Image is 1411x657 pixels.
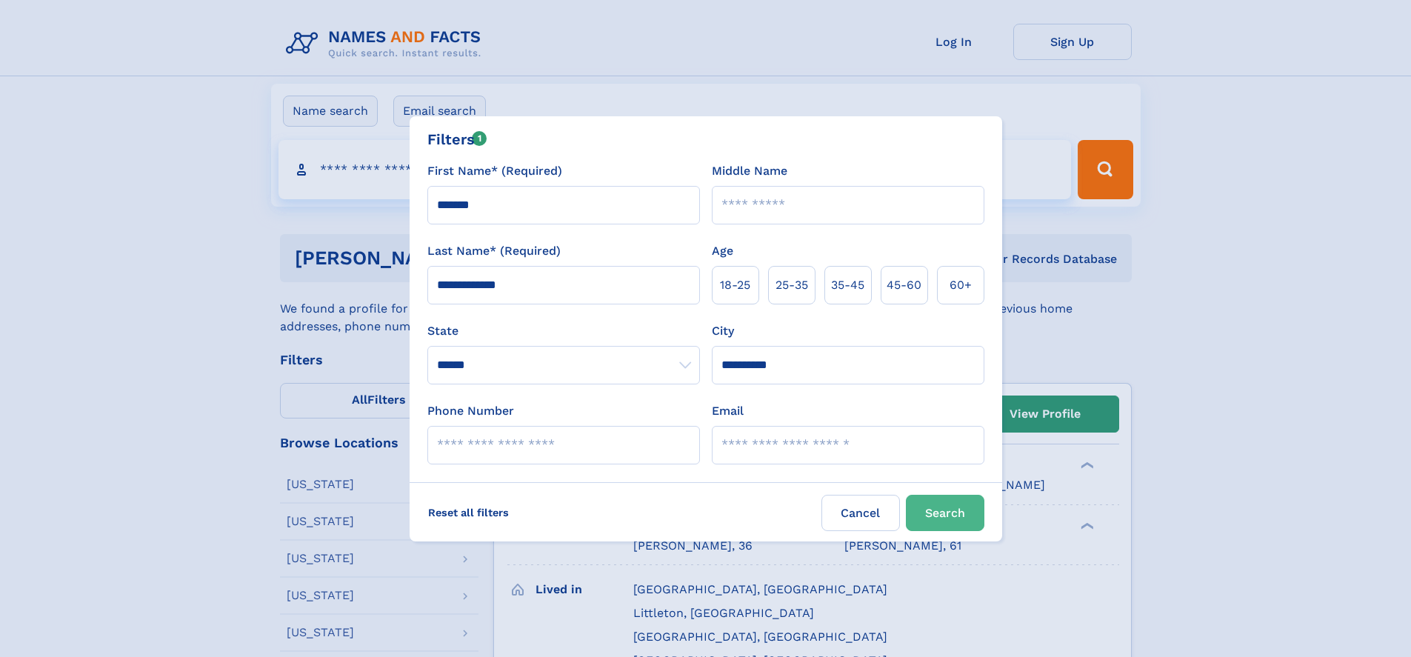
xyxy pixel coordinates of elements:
[906,495,984,531] button: Search
[950,276,972,294] span: 60+
[427,322,700,340] label: State
[887,276,921,294] span: 45‑60
[720,276,750,294] span: 18‑25
[427,242,561,260] label: Last Name* (Required)
[712,402,744,420] label: Email
[427,402,514,420] label: Phone Number
[712,322,734,340] label: City
[712,242,733,260] label: Age
[775,276,808,294] span: 25‑35
[427,162,562,180] label: First Name* (Required)
[418,495,518,530] label: Reset all filters
[427,128,487,150] div: Filters
[831,276,864,294] span: 35‑45
[712,162,787,180] label: Middle Name
[821,495,900,531] label: Cancel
